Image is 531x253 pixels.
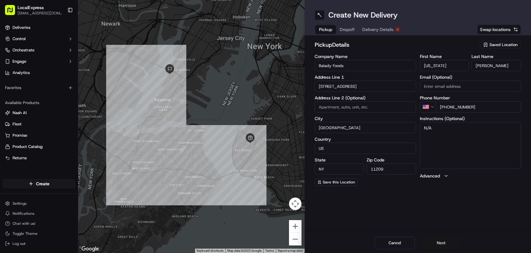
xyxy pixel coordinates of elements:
[289,198,302,210] button: Map camera controls
[13,133,27,138] span: Promise
[5,155,73,161] a: Returns
[420,60,469,71] input: Enter first name
[323,180,355,185] span: Save this Location
[13,201,27,206] span: Settings
[420,173,521,179] button: Advanced
[420,173,440,179] label: Advanced
[3,23,75,33] a: Deliveries
[472,60,521,71] input: Enter last name
[375,237,415,249] button: Cancel
[6,6,19,19] img: Nash
[420,81,521,92] input: Enter email address
[3,108,75,118] button: Nash AI
[420,96,521,100] label: Phone Number
[13,155,27,161] span: Returns
[315,137,416,141] label: Country
[5,110,73,116] a: Nash AI
[3,98,75,108] div: Available Products
[420,54,469,59] label: First Name
[3,3,65,18] button: LocalExpress[EMAIL_ADDRESS][DOMAIN_NAME]
[367,163,416,175] input: Enter zip code
[3,83,75,93] div: Favorites
[480,40,521,49] button: Saved Location
[420,122,521,169] textarea: N/A
[315,40,476,49] h2: pickup Details
[3,179,75,189] button: Create
[6,82,42,87] div: Past conversations
[489,42,518,48] span: Saved Location
[315,122,416,133] input: Enter city
[315,158,364,162] label: State
[55,114,68,119] span: [DATE]
[28,66,86,71] div: We're available if you need us!
[315,75,416,79] label: Address Line 1
[472,54,521,59] label: Last Name
[13,221,35,226] span: Chat with us!
[5,144,73,150] a: Product Catalog
[197,249,224,253] button: Keyboard shortcuts
[13,36,26,42] span: Control
[328,10,398,20] h1: Create New Delivery
[3,153,75,163] button: Returns
[18,4,44,11] button: LocalExpress
[436,101,521,113] input: Enter phone number
[278,249,303,252] a: Report a map error
[36,181,49,187] span: Create
[59,140,101,146] span: API Documentation
[4,138,50,149] a: 📗Knowledge Base
[3,199,75,208] button: Settings
[55,97,68,102] span: [DATE]
[52,97,54,102] span: •
[3,209,75,218] button: Notifications
[319,26,332,33] span: Pickup
[18,11,62,16] button: [EMAIL_ADDRESS][DOMAIN_NAME]
[62,155,76,160] span: Pylon
[3,142,75,152] button: Product Catalog
[420,116,521,121] label: Instructions (Optional)
[13,98,18,103] img: 1736555255976-a54dd68f-1ca7-489b-9aae-adbdc363a1c4
[5,133,73,138] a: Promise
[3,45,75,55] button: Orchestrate
[3,68,75,78] a: Analytics
[52,114,54,119] span: •
[477,24,521,34] button: Swap locations
[3,229,75,238] button: Toggle Theme
[6,108,16,118] img: George K
[362,26,394,33] span: Delivery Details
[315,143,416,154] input: Enter country
[315,101,416,113] input: Apartment, suite, unit, etc.
[340,26,355,33] span: Dropoff
[289,233,302,245] button: Zoom out
[3,130,75,140] button: Promise
[13,241,25,246] span: Log out
[265,249,274,252] a: Terms (opens in new tab)
[315,163,364,175] input: Enter state
[13,140,48,146] span: Knowledge Base
[5,121,73,127] a: Fleet
[315,54,416,59] label: Company Name
[13,144,43,150] span: Product Catalog
[289,220,302,233] button: Zoom in
[315,96,416,100] label: Address Line 2 (Optional)
[227,249,261,252] span: Map data ©2025 Google
[421,237,461,249] button: Next
[3,119,75,129] button: Fleet
[16,40,113,47] input: Got a question? Start typing here...
[97,80,114,88] button: See all
[6,91,16,101] img: Joseph V.
[13,110,27,116] span: Nash AI
[13,25,30,30] span: Deliveries
[315,60,416,71] input: Enter company name
[13,47,34,53] span: Orchestrate
[6,60,18,71] img: 1736555255976-a54dd68f-1ca7-489b-9aae-adbdc363a1c4
[13,60,24,71] img: 1756434665150-4e636765-6d04-44f2-b13a-1d7bbed723a0
[3,56,75,66] button: Engage
[50,138,103,149] a: 💻API Documentation
[19,97,51,102] span: [PERSON_NAME]
[13,121,22,127] span: Fleet
[6,25,114,35] p: Welcome 👋
[53,141,58,146] div: 💻
[28,60,103,66] div: Start new chat
[19,114,51,119] span: [PERSON_NAME]
[315,116,416,121] label: City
